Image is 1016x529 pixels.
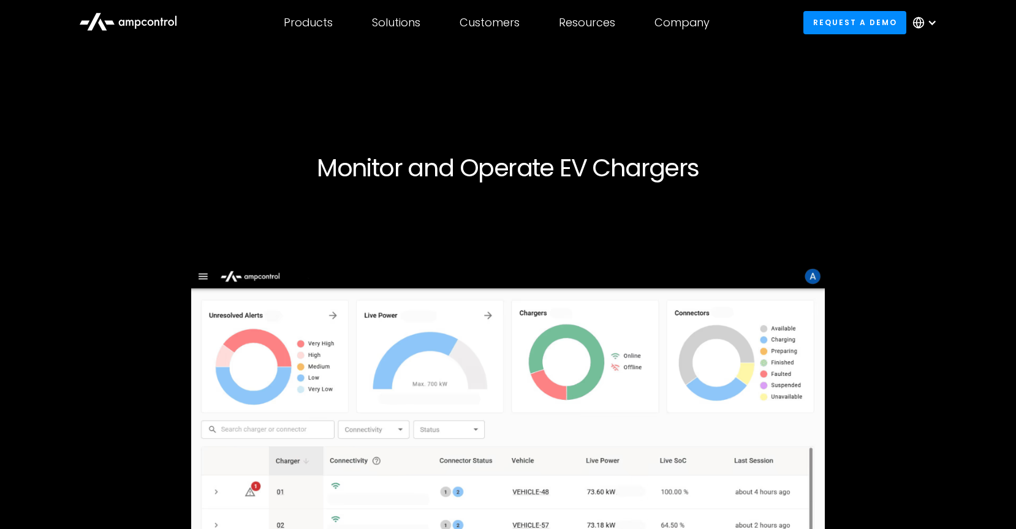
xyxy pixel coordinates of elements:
div: Solutions [372,16,420,29]
h1: Monitor and Operate EV Chargers [135,153,881,182]
div: Resources [559,16,615,29]
div: Customers [460,16,520,29]
div: Products [284,16,333,29]
div: Company [654,16,710,29]
a: Request a demo [803,11,906,34]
